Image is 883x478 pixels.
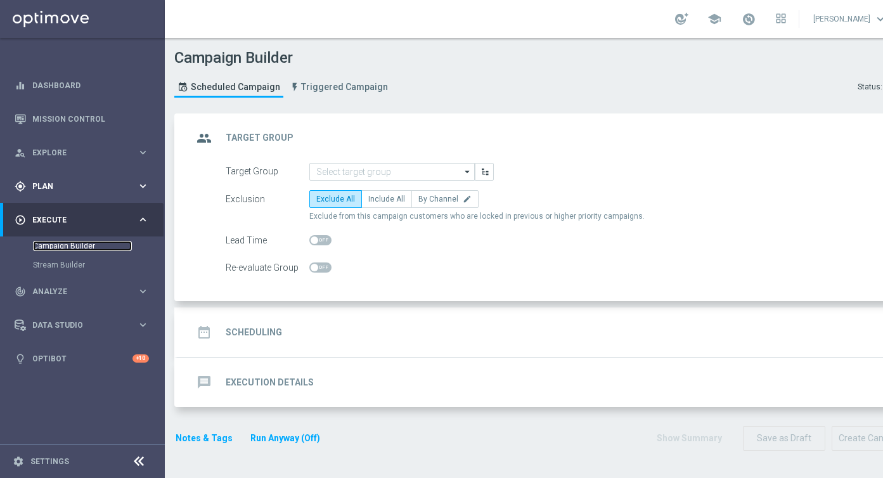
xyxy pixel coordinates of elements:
[858,82,882,93] div: Status:
[15,147,26,158] i: person_search
[15,181,26,192] i: gps_fixed
[32,183,137,190] span: Plan
[226,163,309,181] div: Target Group
[174,77,283,98] a: Scheduled Campaign
[32,216,137,224] span: Execute
[707,12,721,26] span: school
[15,181,137,192] div: Plan
[226,190,309,208] div: Exclusion
[137,146,149,158] i: keyboard_arrow_right
[193,371,216,394] i: message
[226,231,309,249] div: Lead Time
[226,132,293,144] h2: Target Group
[137,180,149,192] i: keyboard_arrow_right
[32,149,137,157] span: Explore
[15,286,26,297] i: track_changes
[132,354,149,363] div: +10
[137,285,149,297] i: keyboard_arrow_right
[32,68,149,102] a: Dashboard
[14,114,150,124] button: Mission Control
[14,354,150,364] button: lightbulb Optibot +10
[137,214,149,226] i: keyboard_arrow_right
[174,49,394,67] h1: Campaign Builder
[32,342,132,375] a: Optibot
[463,195,472,203] i: edit
[30,458,69,465] a: Settings
[15,214,137,226] div: Execute
[15,214,26,226] i: play_circle_outline
[32,288,137,295] span: Analyze
[368,195,405,203] span: Include All
[15,80,26,91] i: equalizer
[226,326,282,339] h2: Scheduling
[418,195,458,203] span: By Channel
[15,147,137,158] div: Explore
[33,260,132,270] a: Stream Builder
[33,236,164,255] div: Campaign Builder
[301,82,388,93] span: Triggered Campaign
[249,430,321,446] button: Run Anyway (Off)
[15,353,26,365] i: lightbulb
[743,426,825,451] button: Save as Draft
[174,430,234,446] button: Notes & Tags
[461,164,474,180] i: arrow_drop_down
[193,321,216,344] i: date_range
[32,102,149,136] a: Mission Control
[191,82,280,93] span: Scheduled Campaign
[193,127,216,150] i: group
[33,255,164,275] div: Stream Builder
[226,259,309,276] div: Re-evaluate Group
[14,148,150,158] button: person_search Explore keyboard_arrow_right
[287,77,391,98] a: Triggered Campaign
[15,320,137,331] div: Data Studio
[14,81,150,91] button: equalizer Dashboard
[15,68,149,102] div: Dashboard
[226,377,314,389] h2: Execution Details
[15,342,149,375] div: Optibot
[33,241,132,251] a: Campaign Builder
[14,320,150,330] button: Data Studio keyboard_arrow_right
[309,163,475,181] input: Select target group
[316,195,355,203] span: Exclude All
[309,211,645,222] span: Exclude from this campaign customers who are locked in previous or higher priority campaigns.
[15,102,149,136] div: Mission Control
[14,287,150,297] button: track_changes Analyze keyboard_arrow_right
[13,456,24,467] i: settings
[32,321,137,329] span: Data Studio
[15,286,137,297] div: Analyze
[137,319,149,331] i: keyboard_arrow_right
[14,181,150,191] button: gps_fixed Plan keyboard_arrow_right
[14,215,150,225] button: play_circle_outline Execute keyboard_arrow_right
